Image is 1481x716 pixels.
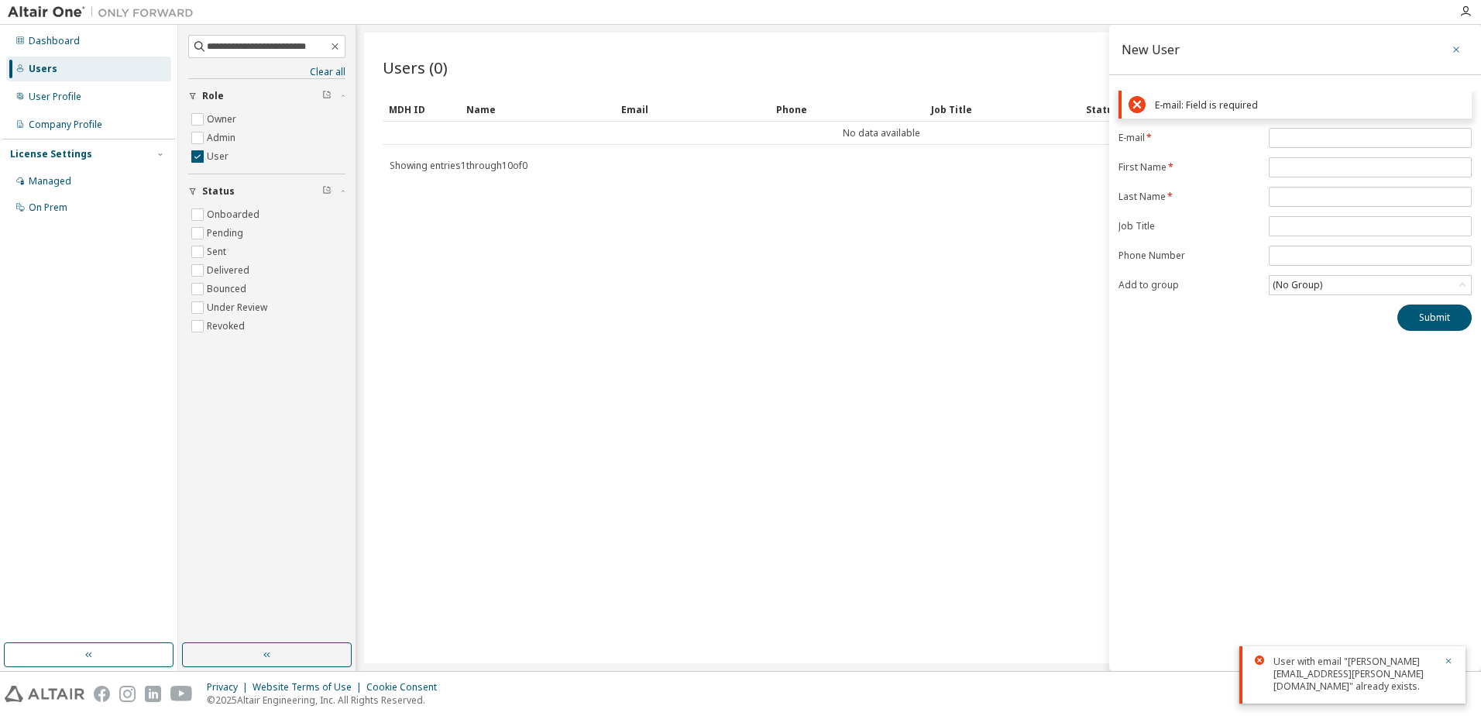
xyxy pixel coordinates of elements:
[1122,43,1180,56] div: New User
[1155,99,1465,111] div: E-mail: Field is required
[1118,132,1259,144] label: E-mail
[29,63,57,75] div: Users
[10,148,92,160] div: License Settings
[1118,279,1259,291] label: Add to group
[8,5,201,20] img: Altair One
[207,129,239,147] label: Admin
[366,681,446,694] div: Cookie Consent
[188,66,345,78] a: Clear all
[621,97,764,122] div: Email
[207,261,253,280] label: Delivered
[390,159,527,172] span: Showing entries 1 through 10 of 0
[253,681,366,694] div: Website Terms of Use
[1118,191,1259,203] label: Last Name
[188,79,345,113] button: Role
[383,122,1380,145] td: No data available
[1118,161,1259,174] label: First Name
[207,147,232,166] label: User
[202,185,235,198] span: Status
[207,224,246,243] label: Pending
[207,110,239,129] label: Owner
[188,174,345,208] button: Status
[29,175,71,188] div: Managed
[202,90,224,102] span: Role
[5,686,84,702] img: altair_logo.svg
[207,298,270,317] label: Under Review
[1086,97,1374,122] div: Status
[29,201,67,214] div: On Prem
[322,90,332,102] span: Clear filter
[1270,277,1325,294] div: (No Group)
[383,57,448,78] span: Users (0)
[119,686,136,702] img: instagram.svg
[94,686,110,702] img: facebook.svg
[207,681,253,694] div: Privacy
[29,91,81,103] div: User Profile
[207,280,249,298] label: Bounced
[29,119,102,131] div: Company Profile
[1118,250,1259,262] label: Phone Number
[1397,305,1472,331] button: Submit
[145,686,161,702] img: linkedin.svg
[322,185,332,198] span: Clear filter
[207,317,248,336] label: Revoked
[776,97,919,122] div: Phone
[389,97,454,122] div: MDH ID
[207,243,229,261] label: Sent
[170,686,193,702] img: youtube.svg
[1270,276,1471,294] div: (No Group)
[207,694,446,707] p: © 2025 Altair Engineering, Inc. All Rights Reserved.
[931,97,1074,122] div: Job Title
[1273,656,1435,693] div: User with email "[PERSON_NAME][EMAIL_ADDRESS][PERSON_NAME][DOMAIN_NAME]" already exists.
[207,205,263,224] label: Onboarded
[29,35,80,47] div: Dashboard
[1118,220,1259,232] label: Job Title
[466,97,609,122] div: Name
